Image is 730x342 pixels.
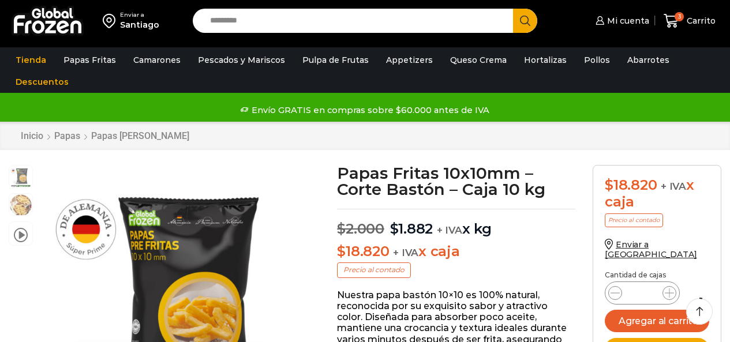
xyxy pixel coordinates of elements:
bdi: 1.882 [390,220,433,237]
span: $ [390,220,399,237]
p: x kg [337,209,575,238]
p: Cantidad de cajas [605,271,709,279]
span: + IVA [437,224,462,236]
bdi: 2.000 [337,220,384,237]
a: Pulpa de Frutas [297,49,375,71]
a: Camarones [128,49,186,71]
span: $ [337,243,346,260]
p: x caja [337,243,575,260]
span: Mi cuenta [604,15,649,27]
p: Precio al contado [605,213,663,227]
img: address-field-icon.svg [103,11,120,31]
a: Papas [PERSON_NAME] [91,130,190,141]
button: Agregar al carrito [605,310,709,332]
p: Precio al contado [337,262,411,277]
span: + IVA [393,247,418,258]
button: Search button [513,9,537,33]
div: Santiago [120,19,159,31]
a: Papas [54,130,81,141]
span: 3 [675,12,684,21]
span: Carrito [684,15,716,27]
h1: Papas Fritas 10x10mm – Corte Bastón – Caja 10 kg [337,165,575,197]
span: 10×10 [9,166,32,189]
bdi: 18.820 [605,176,657,193]
a: Abarrotes [622,49,675,71]
span: $ [337,220,346,237]
span: 10×10 [9,194,32,217]
span: + IVA [661,181,686,192]
a: Mi cuenta [593,9,649,32]
a: Enviar a [GEOGRAPHIC_DATA] [605,239,697,260]
a: Papas Fritas [58,49,122,71]
span: $ [605,176,613,193]
a: Appetizers [380,49,439,71]
a: Queso Crema [444,49,512,71]
input: Product quantity [631,285,653,301]
a: Inicio [20,130,44,141]
nav: Breadcrumb [20,130,190,141]
a: Tienda [10,49,52,71]
bdi: 18.820 [337,243,389,260]
a: 3 Carrito [661,7,718,35]
div: Enviar a [120,11,159,19]
a: Pescados y Mariscos [192,49,291,71]
div: x caja [605,177,709,211]
a: Pollos [578,49,616,71]
a: Descuentos [10,71,74,93]
a: Hortalizas [518,49,572,71]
